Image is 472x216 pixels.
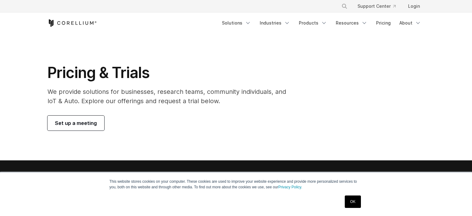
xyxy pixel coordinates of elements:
div: Navigation Menu [334,1,425,12]
a: Products [295,17,331,29]
a: Corellium Home [47,19,97,27]
a: Solutions [218,17,255,29]
a: OK [345,195,361,208]
p: We provide solutions for businesses, research teams, community individuals, and IoT & Auto. Explo... [47,87,295,106]
a: About [396,17,425,29]
a: Resources [332,17,371,29]
a: Login [403,1,425,12]
a: Pricing [372,17,394,29]
p: This website stores cookies on your computer. These cookies are used to improve your website expe... [110,179,363,190]
button: Search [339,1,350,12]
a: Privacy Policy. [278,185,302,189]
a: Industries [256,17,294,29]
a: Set up a meeting [47,116,104,131]
a: Support Center [353,1,401,12]
div: Navigation Menu [218,17,425,29]
span: Set up a meeting [55,119,97,127]
h1: Pricing & Trials [47,63,295,82]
